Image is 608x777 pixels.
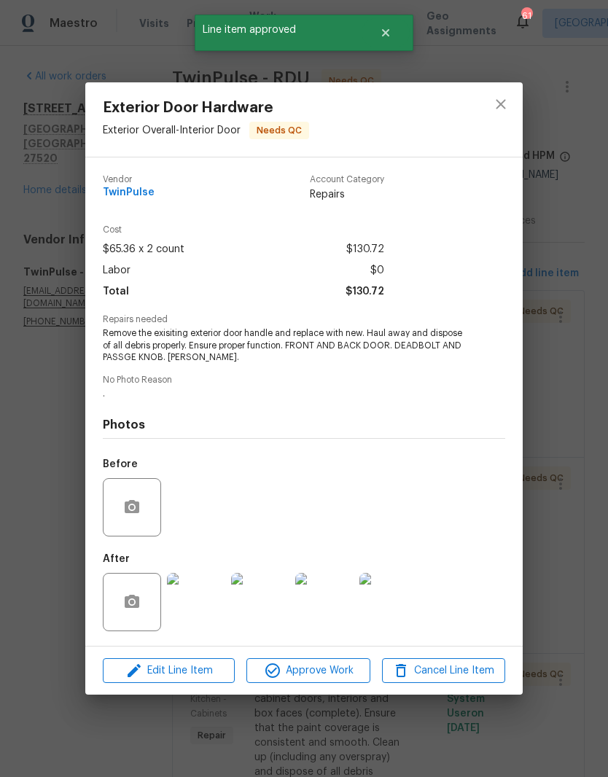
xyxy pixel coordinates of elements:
[103,225,384,235] span: Cost
[246,658,370,684] button: Approve Work
[251,123,308,138] span: Needs QC
[195,15,362,45] span: Line item approved
[103,418,505,432] h4: Photos
[103,239,184,260] span: $65.36 x 2 count
[382,658,505,684] button: Cancel Line Item
[103,375,505,385] span: No Photo Reason
[103,175,155,184] span: Vendor
[386,662,501,680] span: Cancel Line Item
[521,9,531,23] div: 61
[483,87,518,122] button: close
[103,187,155,198] span: TwinPulse
[310,175,384,184] span: Account Category
[103,327,465,364] span: Remove the exisiting exterior door handle and replace with new. Haul away and dispose of all debr...
[103,281,129,302] span: Total
[103,315,505,324] span: Repairs needed
[346,281,384,302] span: $130.72
[103,459,138,469] h5: Before
[103,260,130,281] span: Labor
[346,239,384,260] span: $130.72
[103,125,241,135] span: Exterior Overall - Interior Door
[103,100,309,116] span: Exterior Door Hardware
[107,662,230,680] span: Edit Line Item
[103,658,235,684] button: Edit Line Item
[370,260,384,281] span: $0
[251,662,365,680] span: Approve Work
[362,18,410,47] button: Close
[310,187,384,202] span: Repairs
[103,554,130,564] h5: After
[103,388,465,400] span: .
